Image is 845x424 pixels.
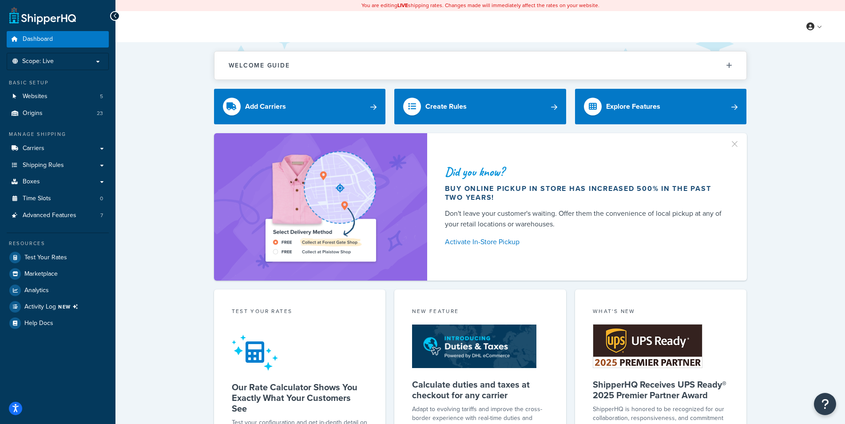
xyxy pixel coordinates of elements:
a: Test Your Rates [7,250,109,265]
a: Dashboard [7,31,109,48]
a: Analytics [7,282,109,298]
div: Add Carriers [245,100,286,113]
div: New Feature [412,307,548,317]
span: Scope: Live [22,58,54,65]
span: Carriers [23,145,44,152]
a: Websites5 [7,88,109,105]
span: Origins [23,110,43,117]
span: Help Docs [24,320,53,327]
a: Explore Features [575,89,747,124]
span: 0 [100,195,103,202]
li: Origins [7,105,109,122]
a: Marketplace [7,266,109,282]
div: Did you know? [445,166,726,178]
div: Basic Setup [7,79,109,87]
div: Create Rules [425,100,467,113]
a: Shipping Rules [7,157,109,174]
li: Time Slots [7,190,109,207]
b: LIVE [397,1,408,9]
div: Manage Shipping [7,131,109,138]
span: Boxes [23,178,40,186]
span: Time Slots [23,195,51,202]
li: [object Object] [7,299,109,315]
span: Websites [23,93,48,100]
h5: ShipperHQ Receives UPS Ready® 2025 Premier Partner Award [593,379,729,400]
span: Test Your Rates [24,254,67,262]
a: Advanced Features7 [7,207,109,224]
a: Time Slots0 [7,190,109,207]
h5: Our Rate Calculator Shows You Exactly What Your Customers See [232,382,368,414]
div: Test your rates [232,307,368,317]
a: Create Rules [394,89,566,124]
span: 5 [100,93,103,100]
div: Don't leave your customer's waiting. Offer them the convenience of local pickup at any of your re... [445,208,726,230]
a: Carriers [7,140,109,157]
a: Origins23 [7,105,109,122]
div: What's New [593,307,729,317]
span: NEW [58,303,82,310]
span: Shipping Rules [23,162,64,169]
span: Analytics [24,287,49,294]
div: Explore Features [606,100,660,113]
span: Activity Log [24,301,82,313]
li: Advanced Features [7,207,109,224]
img: ad-shirt-map-b0359fc47e01cab431d101c4b569394f6a03f54285957d908178d52f29eb9668.png [240,147,401,267]
span: Advanced Features [23,212,76,219]
div: Resources [7,240,109,247]
span: 23 [97,110,103,117]
a: Add Carriers [214,89,386,124]
li: Websites [7,88,109,105]
h2: Welcome Guide [229,62,290,69]
button: Welcome Guide [214,52,746,79]
a: Boxes [7,174,109,190]
h5: Calculate duties and taxes at checkout for any carrier [412,379,548,400]
a: Help Docs [7,315,109,331]
span: 7 [100,212,103,219]
div: Buy online pickup in store has increased 500% in the past two years! [445,184,726,202]
a: Activity LogNEW [7,299,109,315]
span: Marketplace [24,270,58,278]
span: Dashboard [23,36,53,43]
button: Open Resource Center [814,393,836,415]
a: Activate In-Store Pickup [445,236,726,248]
